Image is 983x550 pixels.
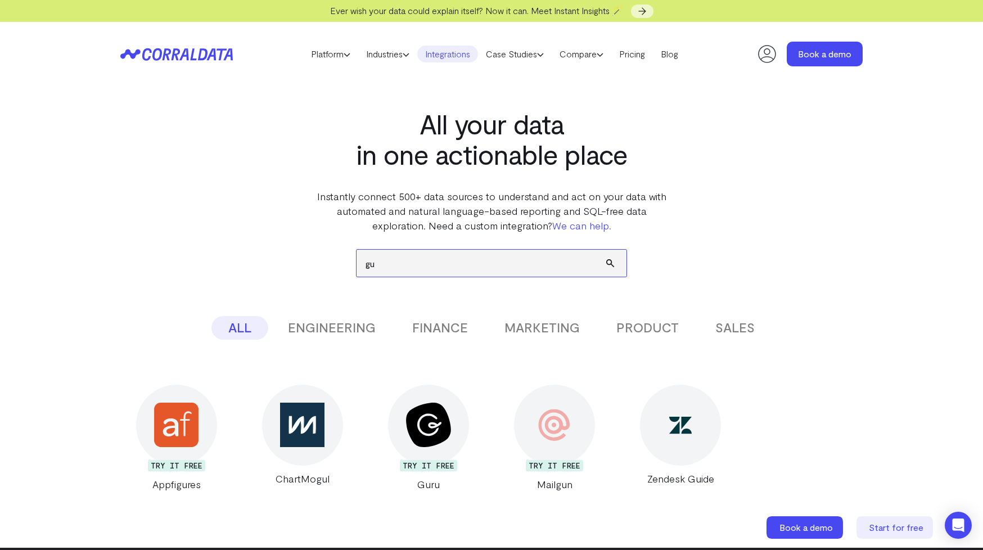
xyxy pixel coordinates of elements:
[154,403,199,447] img: Appfigures
[856,516,935,539] a: Start for free
[945,512,972,539] div: Open Intercom Messenger
[400,460,457,471] div: TRY IT FREE
[280,403,324,447] img: ChartMogul
[766,516,845,539] a: Book a demo
[611,46,653,62] a: Pricing
[625,471,737,486] div: Zendesk Guide
[395,316,485,340] button: FINANCE
[357,250,626,277] input: Search data sources
[787,42,863,66] a: Book a demo
[538,409,572,441] img: Mailgun
[271,316,393,340] button: ENGINEERING
[246,471,358,486] div: ChartMogul
[599,316,696,340] button: PRODUCT
[246,385,358,492] a: ChartMogul ChartMogul
[148,460,205,471] div: TRY IT FREE
[478,46,552,62] a: Case Studies
[330,5,623,16] span: Ever wish your data could explain itself? Now it can. Meet Instant Insights 🪄
[698,316,772,340] button: SALES
[779,522,833,533] span: Book a demo
[120,477,232,492] div: Appfigures
[314,109,669,169] h1: All your data in one actionable place
[552,219,611,232] a: We can help.
[211,316,268,340] button: ALL
[372,385,484,492] a: Guru TRY IT FREE Guru
[653,46,686,62] a: Blog
[499,477,611,492] div: Mailgun
[372,477,484,492] div: Guru
[625,385,737,492] a: Zendesk Guide Zendesk Guide
[314,189,669,233] p: Instantly connect 500+ data sources to understand and act on your data with automated and natural...
[120,385,232,492] a: Appfigures TRY IT FREE Appfigures
[552,46,611,62] a: Compare
[869,522,923,533] span: Start for free
[406,403,450,447] img: Guru
[417,46,478,62] a: Integrations
[488,316,597,340] button: MARKETING
[358,46,417,62] a: Industries
[526,460,583,471] div: TRY IT FREE
[669,414,692,436] img: Zendesk Guide
[303,46,358,62] a: Platform
[499,385,611,492] a: Mailgun TRY IT FREE Mailgun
